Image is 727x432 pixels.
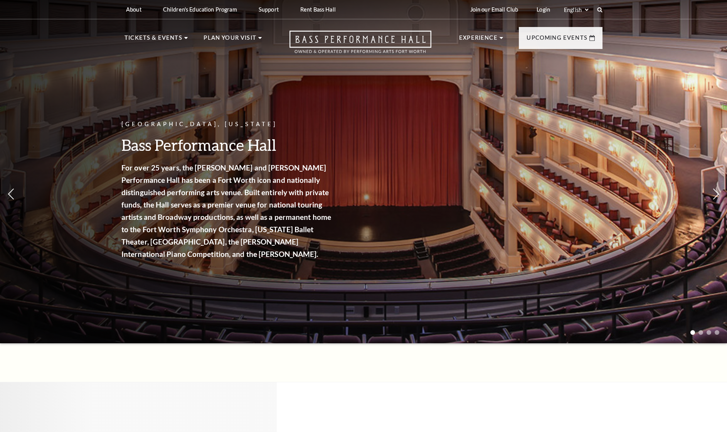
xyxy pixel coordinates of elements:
p: [GEOGRAPHIC_DATA], [US_STATE] [121,120,333,129]
p: Upcoming Events [527,33,587,47]
p: Plan Your Visit [204,33,256,47]
p: About [126,6,141,13]
strong: For over 25 years, the [PERSON_NAME] and [PERSON_NAME] Performance Hall has been a Fort Worth ico... [121,163,331,258]
p: Tickets & Events [125,33,182,47]
p: Experience [459,33,498,47]
p: Rent Bass Hall [300,6,336,13]
p: Support [259,6,279,13]
p: Children's Education Program [163,6,237,13]
h3: Bass Performance Hall [121,135,333,155]
select: Select: [562,6,590,13]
